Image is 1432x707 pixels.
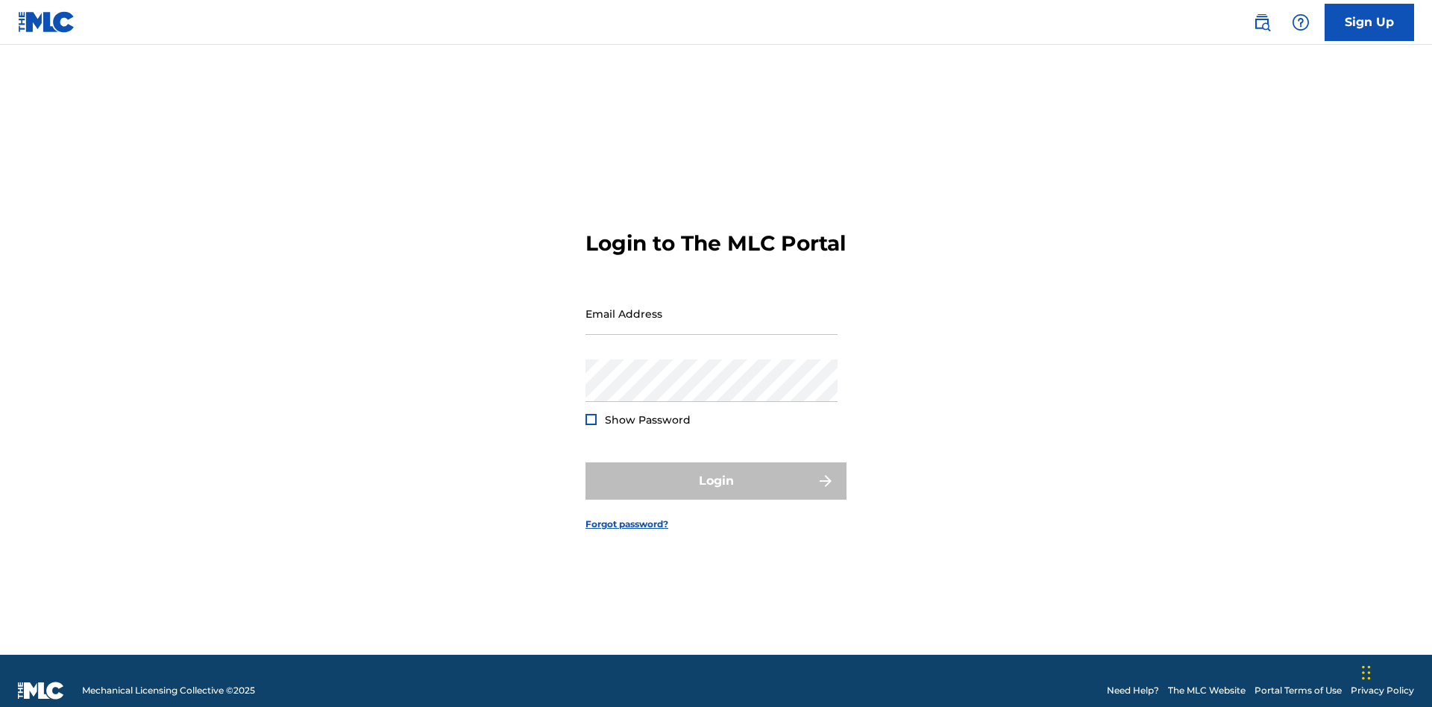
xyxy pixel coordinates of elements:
[1107,684,1159,697] a: Need Help?
[1168,684,1246,697] a: The MLC Website
[1351,684,1414,697] a: Privacy Policy
[82,684,255,697] span: Mechanical Licensing Collective © 2025
[18,11,75,33] img: MLC Logo
[1357,635,1432,707] iframe: Chat Widget
[1362,650,1371,695] div: Drag
[1247,7,1277,37] a: Public Search
[1254,684,1342,697] a: Portal Terms of Use
[18,682,64,700] img: logo
[1253,13,1271,31] img: search
[1286,7,1316,37] div: Help
[1325,4,1414,41] a: Sign Up
[585,518,668,531] a: Forgot password?
[1292,13,1310,31] img: help
[585,230,846,257] h3: Login to The MLC Portal
[605,413,691,427] span: Show Password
